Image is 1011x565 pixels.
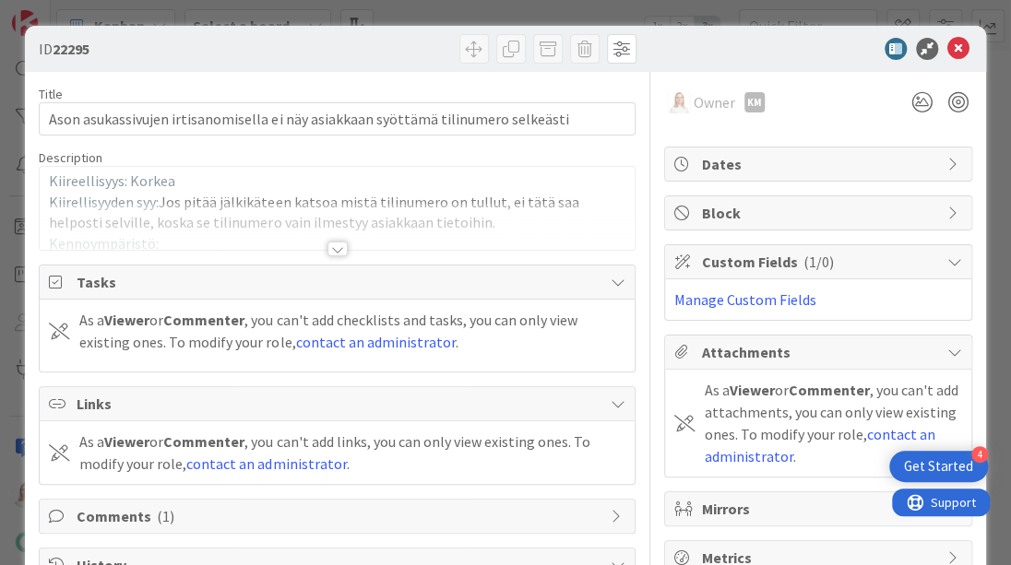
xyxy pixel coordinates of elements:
[49,171,175,190] span: Kiireellisyys: Korkea
[702,251,938,273] span: Custom Fields
[702,202,938,224] span: Block
[744,92,765,112] div: KM
[789,381,870,399] b: Commenter
[694,91,735,113] span: Owner
[157,507,174,525] span: ( 1 )
[39,3,84,25] span: Support
[186,454,346,473] a: contact an administrator
[702,153,938,175] span: Dates
[104,432,149,451] b: Viewer
[730,381,775,399] b: Viewer
[49,193,581,232] span: Jos pitää jälkikäteen katsoa mistä tilinumero on tullut, ei tätä saa helposti selville, koska se ...
[77,271,601,293] span: Tasks
[39,86,63,102] label: Title
[904,457,973,476] div: Get Started
[971,446,988,463] div: 4
[79,309,624,353] div: As a or , you can't add checklists and tasks, you can only view existing ones. To modify your rol...
[295,333,455,351] a: contact an administrator
[79,430,624,475] div: As a or , you can't add links, you can only view existing ones. To modify your role, .
[803,253,834,271] span: ( 1/0 )
[163,432,244,451] b: Commenter
[163,311,244,329] b: Commenter
[889,451,988,482] div: Open Get Started checklist, remaining modules: 4
[702,498,938,520] span: Mirrors
[702,341,938,363] span: Attachments
[104,311,149,329] b: Viewer
[77,393,601,415] span: Links
[39,102,635,135] input: type card name here...
[53,40,89,58] b: 22295
[39,149,102,166] span: Description
[705,379,962,467] div: As a or , you can't add attachments, you can only view existing ones. To modify your role, .
[668,91,690,113] img: SL
[77,505,601,527] span: Comments
[49,193,159,211] span: Kiirellisyyden syy:
[39,38,89,60] span: ID
[674,290,816,309] a: Manage Custom Fields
